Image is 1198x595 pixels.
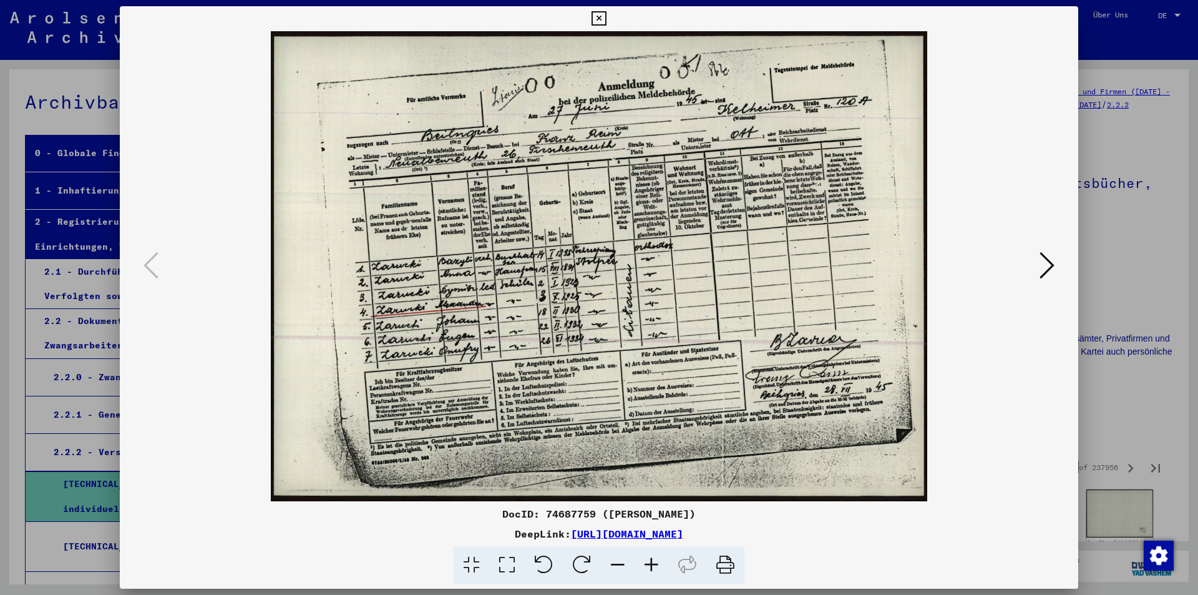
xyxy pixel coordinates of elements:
img: 001.jpg [162,31,1036,501]
div: DeepLink: [120,526,1078,541]
div: DocID: 74687759 ([PERSON_NAME]) [120,506,1078,521]
img: Zustimmung ändern [1144,541,1174,571]
a: [URL][DOMAIN_NAME] [571,528,683,540]
div: Zustimmung ändern [1143,540,1173,570]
